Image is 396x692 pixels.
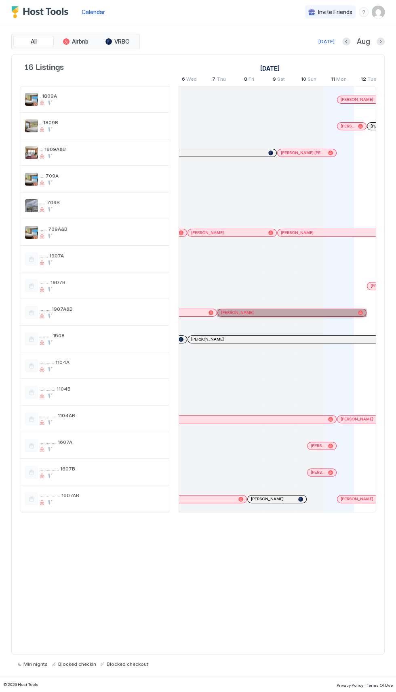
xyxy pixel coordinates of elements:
span: Mon [336,76,347,84]
span: [PERSON_NAME] [251,496,284,502]
span: [PERSON_NAME] [281,230,314,235]
div: listing image [25,226,38,239]
span: .............. 1607A [40,439,164,445]
span: Terms Of Use [367,683,393,688]
span: Thu [217,76,226,84]
span: 12 [361,76,366,84]
a: August 11, 2025 [329,74,349,86]
div: User profile [372,6,385,19]
span: ..... 709B [40,199,164,205]
span: 9 [273,76,276,84]
span: ................ 1607B [40,466,164,472]
button: [DATE] [317,37,336,46]
span: [PERSON_NAME] [341,97,373,102]
span: Min nights [23,661,48,667]
span: Airbnb [72,38,88,45]
div: listing image [25,119,38,132]
span: [PERSON_NAME] [311,443,325,448]
span: ... 1809A&B [40,146,164,152]
span: .. 1809B [40,119,164,125]
a: August 6, 2025 [180,74,199,86]
span: Sat [277,76,285,84]
span: ............. 1104B [40,386,164,392]
button: Next month [377,38,385,46]
div: listing image [25,146,38,159]
span: © 2025 Host Tools [3,682,38,687]
span: ........ 1907B [40,279,164,285]
span: [PERSON_NAME] [191,337,224,342]
span: VRBO [114,38,130,45]
div: [DATE] [318,38,335,45]
span: Calendar [82,8,105,15]
span: ...... 709A&B [40,226,164,232]
div: tab-group [11,34,140,49]
a: August 9, 2025 [271,74,287,86]
span: 6 [182,76,185,84]
span: [PERSON_NAME] [PERSON_NAME] [311,470,325,475]
button: Airbnb [55,36,96,47]
span: .......... 1508 [40,332,164,339]
span: Tue [367,76,376,84]
span: Aug [357,37,370,46]
span: Wed [186,76,197,84]
div: listing image [25,199,38,212]
div: menu [359,7,369,17]
a: Host Tools Logo [11,6,72,18]
a: Terms Of Use [367,680,393,689]
a: August 12, 2025 [359,74,378,86]
span: [PERSON_NAME] [191,230,224,235]
span: [PERSON_NAME] [341,416,373,422]
button: Previous month [342,38,350,46]
a: August 8, 2025 [242,74,256,86]
span: Fri [249,76,254,84]
span: Privacy Policy [337,683,363,688]
span: ....... 1907A [40,253,164,259]
a: August 7, 2025 [210,74,228,86]
span: Blocked checkin [58,661,96,667]
button: All [13,36,54,47]
span: Blocked checkout [107,661,148,667]
span: ............ 1104A [40,359,164,365]
span: ......... 1907A&B [40,306,164,312]
a: August 10, 2025 [299,74,318,86]
span: [PERSON_NAME] [PERSON_NAME] [281,150,325,155]
a: August 1, 2025 [258,63,282,74]
span: . 1809A [40,93,164,99]
div: listing image [25,173,38,186]
span: 16 Listings [25,60,64,72]
a: Privacy Policy [337,680,363,689]
span: .... 709A [40,173,164,179]
span: ................. 1607AB [40,492,164,498]
span: 11 [331,76,335,84]
span: .............. 1104AB [40,412,164,418]
span: 10 [301,76,306,84]
span: 8 [244,76,247,84]
a: Calendar [82,8,105,16]
span: Invite Friends [318,8,352,16]
button: VRBO [97,36,138,47]
span: [PERSON_NAME] [221,310,254,315]
span: [PERSON_NAME] [341,496,373,502]
span: All [31,38,37,45]
span: 7 [212,76,215,84]
div: listing image [25,93,38,106]
span: Sun [308,76,316,84]
span: [PERSON_NAME] [341,123,355,129]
